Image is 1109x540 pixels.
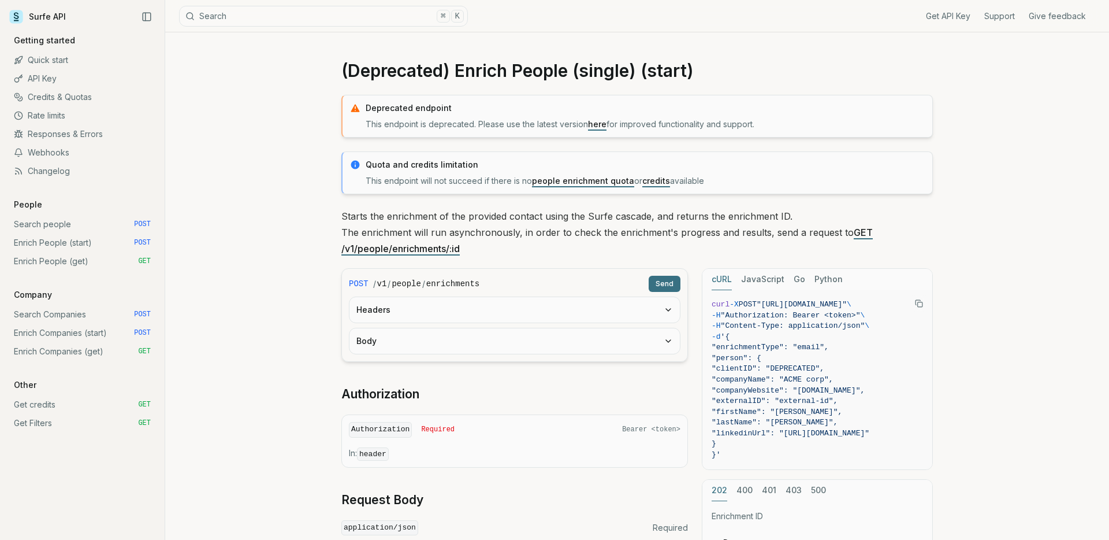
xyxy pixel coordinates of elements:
button: Copy Text [910,295,928,312]
button: Search⌘K [179,6,468,27]
span: Required [421,425,455,434]
span: "linkedinUrl": "[URL][DOMAIN_NAME]" [712,429,869,438]
a: Rate limits [9,106,155,125]
span: -H [712,321,721,330]
span: / [373,278,376,290]
span: "externalID": "external-id", [712,397,838,405]
span: }' [712,450,721,459]
span: } [712,439,716,448]
a: Enrich Companies (start) POST [9,324,155,342]
button: Body [349,328,680,354]
p: Starts the enrichment of the provided contact using the Surfe cascade, and returns the enrichment... [341,208,933,257]
span: -H [712,311,721,320]
p: In: [349,447,680,460]
p: Deprecated endpoint [366,102,925,114]
a: Enrich People (start) POST [9,234,155,252]
a: Authorization [341,386,419,402]
button: 202 [712,480,727,501]
button: 400 [736,480,753,501]
code: Authorization [349,422,412,438]
button: 403 [786,480,802,501]
a: Credits & Quotas [9,88,155,106]
span: "enrichmentType": "email", [712,343,829,352]
a: Enrich People (get) GET [9,252,155,271]
button: cURL [712,269,732,290]
a: Changelog [9,162,155,180]
a: Surfe API [9,8,66,25]
p: This endpoint is deprecated. Please use the latest version for improved functionality and support. [366,119,925,130]
code: application/json [341,520,418,536]
span: "lastName": "[PERSON_NAME]", [712,418,838,427]
a: Get credits GET [9,395,155,414]
a: Search Companies POST [9,305,155,324]
button: Send [649,276,680,292]
a: Give feedback [1029,10,1086,22]
span: "[URL][DOMAIN_NAME]" [757,300,847,309]
button: Python [814,269,843,290]
span: "Content-Type: application/json" [721,321,865,330]
a: API Key [9,69,155,88]
button: Go [794,269,805,290]
span: "firstName": "[PERSON_NAME]", [712,408,842,416]
a: Get API Key [926,10,970,22]
span: Bearer <token> [622,425,680,434]
p: Quota and credits limitation [366,159,925,171]
p: Getting started [9,35,80,46]
button: Headers [349,297,680,323]
button: 401 [762,480,776,501]
span: -X [730,300,739,309]
span: "companyWebsite": "[DOMAIN_NAME]", [712,386,865,395]
span: \ [860,311,865,320]
span: POST [134,328,151,338]
p: This endpoint will not succeed if there is no or available [366,175,925,187]
a: Responses & Errors [9,125,155,143]
code: enrichments [426,278,479,290]
span: '{ [721,332,730,341]
a: Get Filters GET [9,414,155,432]
a: Webhooks [9,143,155,162]
p: People [9,199,47,210]
span: curl [712,300,730,309]
a: Request Body [341,492,423,508]
code: people [392,278,420,290]
span: GET [138,347,151,356]
p: Enrichment ID [712,511,923,522]
span: \ [847,300,851,309]
h1: (Deprecated) Enrich People (single) (start) [341,60,933,81]
code: v1 [377,278,387,290]
button: 500 [811,480,826,501]
span: -d [712,332,721,341]
span: GET [138,419,151,428]
span: "Authorization: Bearer <token>" [721,311,861,320]
a: people enrichment quota [532,176,634,186]
span: GET [138,257,151,266]
kbd: K [451,10,464,23]
a: Search people POST [9,215,155,234]
a: Enrich Companies (get) GET [9,342,155,361]
span: "person": { [712,354,761,363]
span: GET [138,400,151,409]
span: / [422,278,425,290]
p: Other [9,379,41,391]
span: POST [349,278,369,290]
span: POST [134,238,151,247]
button: Collapse Sidebar [138,8,155,25]
span: POST [134,220,151,229]
span: "clientID": "DEPRECATED", [712,364,824,373]
span: \ [865,321,869,330]
p: Company [9,289,57,301]
a: Quick start [9,51,155,69]
a: Support [984,10,1015,22]
span: POST [739,300,757,309]
span: / [388,278,390,290]
button: JavaScript [741,269,784,290]
kbd: ⌘ [437,10,449,23]
code: header [357,447,389,461]
span: Required [653,522,688,534]
a: credits [642,176,670,186]
span: "companyName": "ACME corp", [712,375,833,384]
span: POST [134,310,151,319]
a: here [588,119,606,129]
